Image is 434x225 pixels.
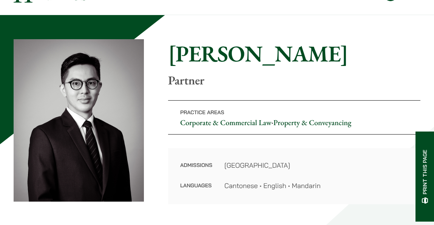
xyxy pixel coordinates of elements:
a: Property & Conveyancing [273,118,351,127]
p: • [168,100,420,135]
a: Corporate & Commercial Law [180,118,272,127]
dt: Languages [180,181,212,191]
dd: Cantonese • English • Mandarin [224,181,408,191]
dd: [GEOGRAPHIC_DATA] [224,160,408,170]
p: Partner [168,73,420,87]
h1: [PERSON_NAME] [168,40,420,67]
dt: Admissions [180,160,212,181]
span: Practice Areas [180,109,224,116]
